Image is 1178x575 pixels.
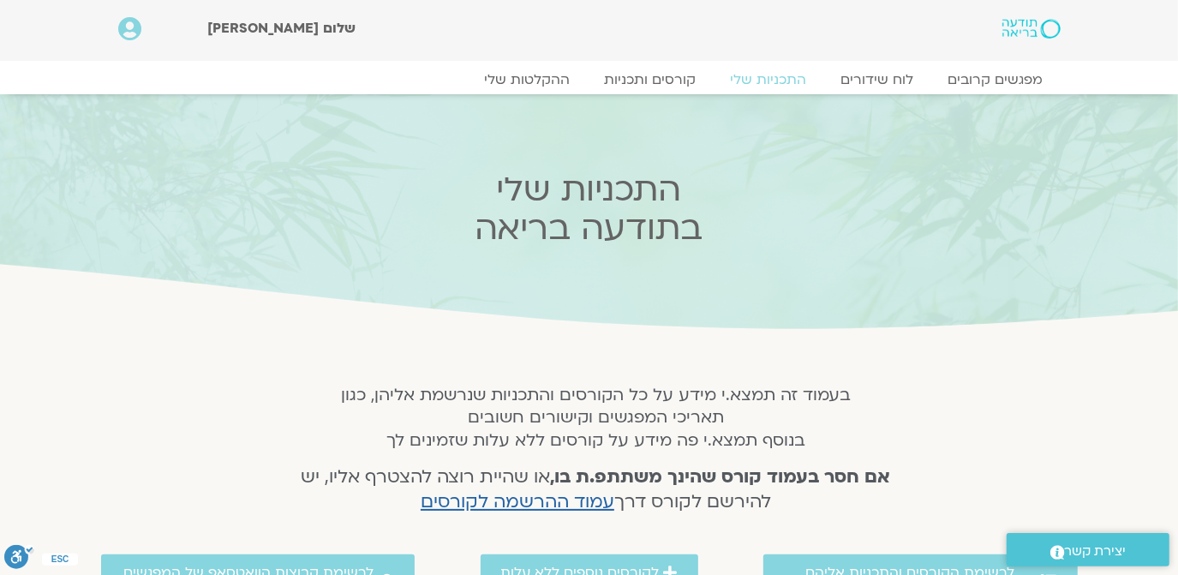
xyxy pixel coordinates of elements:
span: שלום [PERSON_NAME] [207,19,356,38]
a: ההקלטות שלי [468,71,588,88]
a: התכניות שלי [714,71,824,88]
nav: Menu [118,71,1061,88]
h2: התכניות שלי בתודעה בריאה [253,171,924,248]
a: קורסים ותכניות [588,71,714,88]
span: יצירת קשר [1065,540,1127,563]
strong: אם חסר בעמוד קורס שהינך משתתפ.ת בו, [551,464,891,489]
a: לוח שידורים [824,71,931,88]
h5: בעמוד זה תמצא.י מידע על כל הקורסים והתכניות שנרשמת אליהן, כגון תאריכי המפגשים וקישורים חשובים בנו... [278,384,913,452]
a: יצירת קשר [1007,533,1169,566]
a: עמוד ההרשמה לקורסים [421,489,614,514]
a: מפגשים קרובים [931,71,1061,88]
h4: או שהיית רוצה להצטרף אליו, יש להירשם לקורס דרך [278,465,913,515]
